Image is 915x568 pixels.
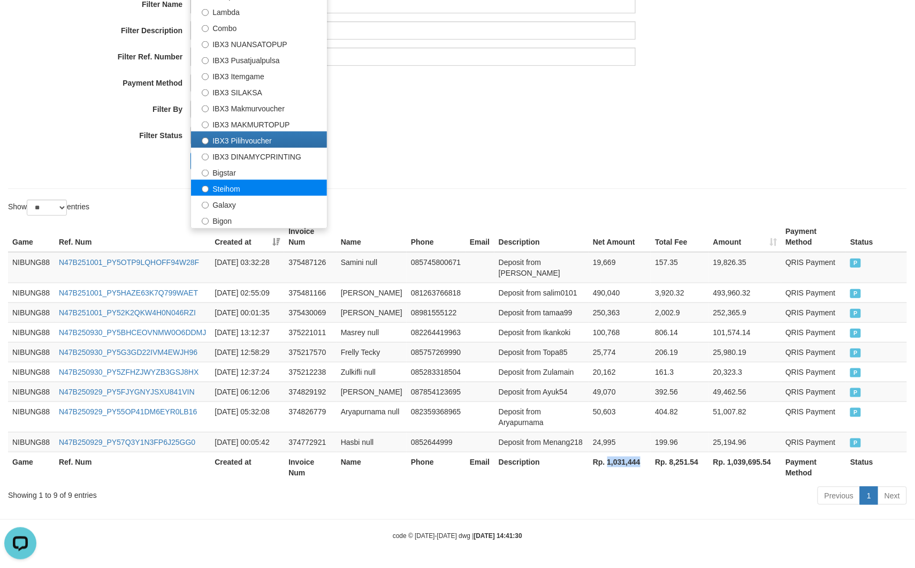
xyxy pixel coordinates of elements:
[781,452,846,482] th: Payment Method
[393,533,522,540] small: code © [DATE]-[DATE] dwg |
[284,342,337,362] td: 375217570
[651,283,708,302] td: 3,920.32
[651,342,708,362] td: 206.19
[210,302,284,322] td: [DATE] 00:01:35
[8,402,55,432] td: NIBUNG88
[781,283,846,302] td: QRIS Payment
[494,452,589,482] th: Description
[651,432,708,452] td: 199.96
[55,222,210,252] th: Ref. Num
[210,252,284,283] td: [DATE] 03:32:28
[191,35,327,51] label: IBX3 NUANSATOPUP
[850,349,861,358] span: PAID
[337,382,407,402] td: [PERSON_NAME]
[709,382,781,402] td: 49,462.56
[59,258,199,267] a: N47B251001_PY5OTP9LQHOFF94W28F
[337,302,407,322] td: [PERSON_NAME]
[284,362,337,382] td: 375212238
[850,438,861,448] span: PAID
[191,51,327,67] label: IBX3 Pusatjualpulsa
[202,202,209,209] input: Galaxy
[191,116,327,132] label: IBX3 MAKMURTOPUP
[202,154,209,161] input: IBX3 DINAMYCPRINTING
[651,362,708,382] td: 161.3
[651,382,708,402] td: 392.56
[191,100,327,116] label: IBX3 Makmurvoucher
[407,222,466,252] th: Phone
[337,452,407,482] th: Name
[210,432,284,452] td: [DATE] 00:05:42
[210,222,284,252] th: Created at: activate to sort column ascending
[284,452,337,482] th: Invoice Num
[494,432,589,452] td: Deposit from Menang218
[589,342,651,362] td: 25,774
[202,25,209,32] input: Combo
[59,308,196,317] a: N47B251001_PY52K2QKW4H0N046RZI
[210,283,284,302] td: [DATE] 02:55:09
[494,222,589,252] th: Description
[8,342,55,362] td: NIBUNG88
[709,322,781,342] td: 101,574.14
[781,432,846,452] td: QRIS Payment
[284,382,337,402] td: 374829192
[466,452,494,482] th: Email
[781,342,846,362] td: QRIS Payment
[191,19,327,35] label: Combo
[202,89,209,96] input: IBX3 SILAKSA
[202,138,209,145] input: IBX3 Pilihvoucher
[709,432,781,452] td: 25,194.96
[850,408,861,417] span: PAID
[202,122,209,128] input: IBX3 MAKMURTOPUP
[202,9,209,16] input: Lambda
[337,342,407,362] td: Frelly Tecky
[850,368,861,377] span: PAID
[651,222,708,252] th: Total Fee
[589,402,651,432] td: 50,603
[709,452,781,482] th: Rp. 1,039,695.54
[4,4,36,36] button: Open LiveChat chat widget
[850,309,861,318] span: PAID
[202,73,209,80] input: IBX3 Itemgame
[781,222,846,252] th: Payment Method
[494,402,589,432] td: Deposit from Aryapurnama
[407,252,466,283] td: 085745800671
[589,252,651,283] td: 19,669
[191,148,327,164] label: IBX3 DINAMYCPRINTING
[878,487,907,505] a: Next
[8,486,373,501] div: Showing 1 to 9 of 9 entries
[8,322,55,342] td: NIBUNG88
[337,362,407,382] td: Zulkifli null
[8,432,55,452] td: NIBUNG88
[494,342,589,362] td: Deposit from Topa85
[407,322,466,342] td: 082264419963
[284,222,337,252] th: Invoice Num
[337,432,407,452] td: Hasbi null
[651,252,708,283] td: 157.35
[709,342,781,362] td: 25,980.19
[781,362,846,382] td: QRIS Payment
[781,402,846,432] td: QRIS Payment
[709,402,781,432] td: 51,007.82
[59,438,195,446] a: N47B250929_PY57Q3Y1N3FP6J25GG0
[202,186,209,193] input: Steihom
[709,302,781,322] td: 252,365.9
[709,283,781,302] td: 493,960.32
[589,362,651,382] td: 20,162
[846,222,907,252] th: Status
[210,402,284,432] td: [DATE] 05:32:08
[337,252,407,283] td: Samini null
[59,407,197,416] a: N47B250929_PY55OP41DM6EYR0LB16
[8,252,55,283] td: NIBUNG88
[846,452,907,482] th: Status
[589,322,651,342] td: 100,768
[781,302,846,322] td: QRIS Payment
[210,382,284,402] td: [DATE] 06:12:06
[589,452,651,482] th: Rp. 1,031,444
[8,200,89,216] label: Show entries
[709,222,781,252] th: Amount: activate to sort column ascending
[191,3,327,19] label: Lambda
[284,432,337,452] td: 374772921
[8,362,55,382] td: NIBUNG88
[8,283,55,302] td: NIBUNG88
[474,533,522,540] strong: [DATE] 14:41:30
